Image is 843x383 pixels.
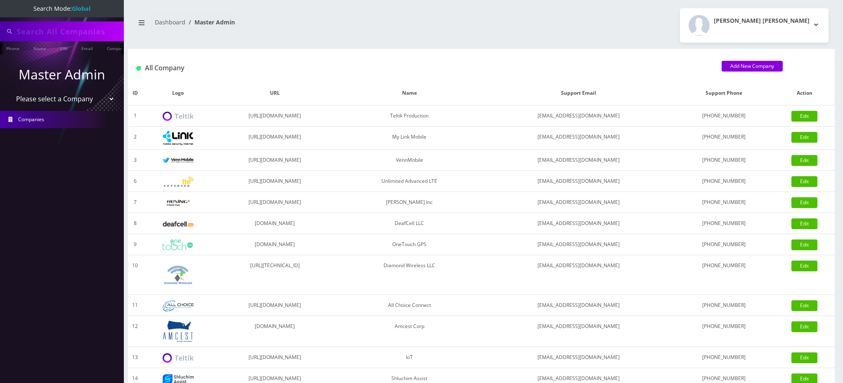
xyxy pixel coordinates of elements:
[128,234,142,255] td: 9
[163,259,194,290] img: Diamond Wireless LLC
[483,295,674,316] td: [EMAIL_ADDRESS][DOMAIN_NAME]
[136,64,709,72] h1: All Company
[155,18,185,26] a: Dashboard
[674,234,774,255] td: [PHONE_NUMBER]
[714,17,810,24] h2: [PERSON_NAME] [PERSON_NAME]
[163,221,194,227] img: DeafCell LLC
[103,41,130,54] a: Company
[214,127,336,150] td: [URL][DOMAIN_NAME]
[336,295,483,316] td: All Choice Connect
[674,255,774,295] td: [PHONE_NUMBER]
[674,127,774,150] td: [PHONE_NUMBER]
[29,41,50,54] a: Name
[483,255,674,295] td: [EMAIL_ADDRESS][DOMAIN_NAME]
[674,347,774,368] td: [PHONE_NUMBER]
[483,213,674,234] td: [EMAIL_ADDRESS][DOMAIN_NAME]
[336,150,483,171] td: VennMobile
[336,255,483,295] td: Diamond Wireless LLC
[128,192,142,213] td: 7
[33,5,90,12] span: Search Mode:
[674,105,774,127] td: [PHONE_NUMBER]
[674,171,774,192] td: [PHONE_NUMBER]
[134,14,475,37] nav: breadcrumb
[128,81,142,105] th: ID
[483,105,674,127] td: [EMAIL_ADDRESS][DOMAIN_NAME]
[791,155,817,166] a: Edit
[56,41,71,54] a: SIM
[336,316,483,347] td: Amcest Corp
[336,105,483,127] td: Teltik Production
[791,218,817,229] a: Edit
[214,234,336,255] td: [DOMAIN_NAME]
[483,234,674,255] td: [EMAIL_ADDRESS][DOMAIN_NAME]
[791,176,817,187] a: Edit
[163,320,194,342] img: Amcest Corp
[791,111,817,122] a: Edit
[722,61,783,72] a: Add New Company
[77,41,97,54] a: Email
[791,132,817,143] a: Edit
[336,127,483,150] td: My Link Mobile
[791,321,817,332] a: Edit
[214,192,336,213] td: [URL][DOMAIN_NAME]
[163,300,194,311] img: All Choice Connect
[214,150,336,171] td: [URL][DOMAIN_NAME]
[214,105,336,127] td: [URL][DOMAIN_NAME]
[483,150,674,171] td: [EMAIL_ADDRESS][DOMAIN_NAME]
[214,81,336,105] th: URL
[791,261,817,271] a: Edit
[674,192,774,213] td: [PHONE_NUMBER]
[483,171,674,192] td: [EMAIL_ADDRESS][DOMAIN_NAME]
[674,316,774,347] td: [PHONE_NUMBER]
[72,5,90,12] strong: Global
[674,150,774,171] td: [PHONE_NUMBER]
[336,192,483,213] td: [PERSON_NAME] Inc
[791,239,817,250] a: Edit
[483,192,674,213] td: [EMAIL_ADDRESS][DOMAIN_NAME]
[674,213,774,234] td: [PHONE_NUMBER]
[163,199,194,207] img: Rexing Inc
[128,171,142,192] td: 6
[128,127,142,150] td: 2
[128,105,142,127] td: 1
[214,316,336,347] td: [DOMAIN_NAME]
[128,150,142,171] td: 3
[163,177,194,187] img: Unlimited Advanced LTE
[336,213,483,234] td: DeafCell LLC
[163,158,194,163] img: VennMobile
[163,239,194,250] img: OneTouch GPS
[336,81,483,105] th: Name
[336,347,483,368] td: IoT
[136,66,141,71] img: All Company
[163,353,194,363] img: IoT
[336,171,483,192] td: Unlimited Advanced LTE
[163,131,194,145] img: My Link Mobile
[128,347,142,368] td: 13
[791,300,817,311] a: Edit
[185,18,235,26] li: Master Admin
[791,352,817,363] a: Edit
[163,112,194,121] img: Teltik Production
[128,213,142,234] td: 8
[674,81,774,105] th: Support Phone
[336,234,483,255] td: OneTouch GPS
[774,81,835,105] th: Action
[483,347,674,368] td: [EMAIL_ADDRESS][DOMAIN_NAME]
[128,316,142,347] td: 12
[128,295,142,316] td: 11
[791,197,817,208] a: Edit
[214,255,336,295] td: [URL][TECHNICAL_ID]
[483,81,674,105] th: Support Email
[142,81,214,105] th: Logo
[680,8,829,43] button: [PERSON_NAME] [PERSON_NAME]
[674,295,774,316] td: [PHONE_NUMBER]
[128,255,142,295] td: 10
[18,116,44,123] span: Companies
[214,347,336,368] td: [URL][DOMAIN_NAME]
[214,213,336,234] td: [DOMAIN_NAME]
[17,24,122,39] input: Search All Companies
[2,41,24,54] a: Phone
[483,127,674,150] td: [EMAIL_ADDRESS][DOMAIN_NAME]
[214,295,336,316] td: [URL][DOMAIN_NAME]
[483,316,674,347] td: [EMAIL_ADDRESS][DOMAIN_NAME]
